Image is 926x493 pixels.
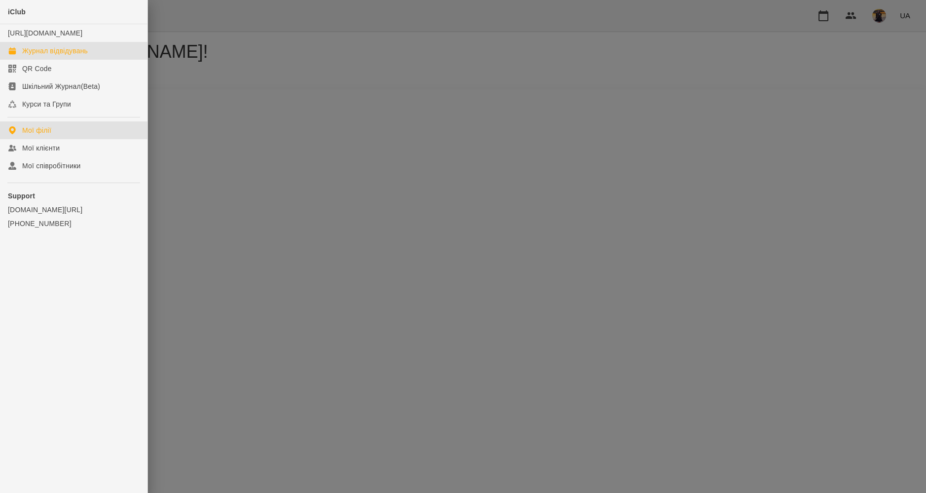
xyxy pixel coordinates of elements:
div: Шкільний Журнал(Beta) [22,81,100,91]
div: Мої філії [22,125,51,135]
div: QR Code [22,64,52,74]
a: [PHONE_NUMBER] [8,219,140,228]
div: Мої клієнти [22,143,60,153]
a: [URL][DOMAIN_NAME] [8,29,82,37]
div: Журнал відвідувань [22,46,88,56]
a: [DOMAIN_NAME][URL] [8,205,140,215]
p: Support [8,191,140,201]
span: iClub [8,8,26,16]
div: Мої співробітники [22,161,81,171]
div: Курси та Групи [22,99,71,109]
